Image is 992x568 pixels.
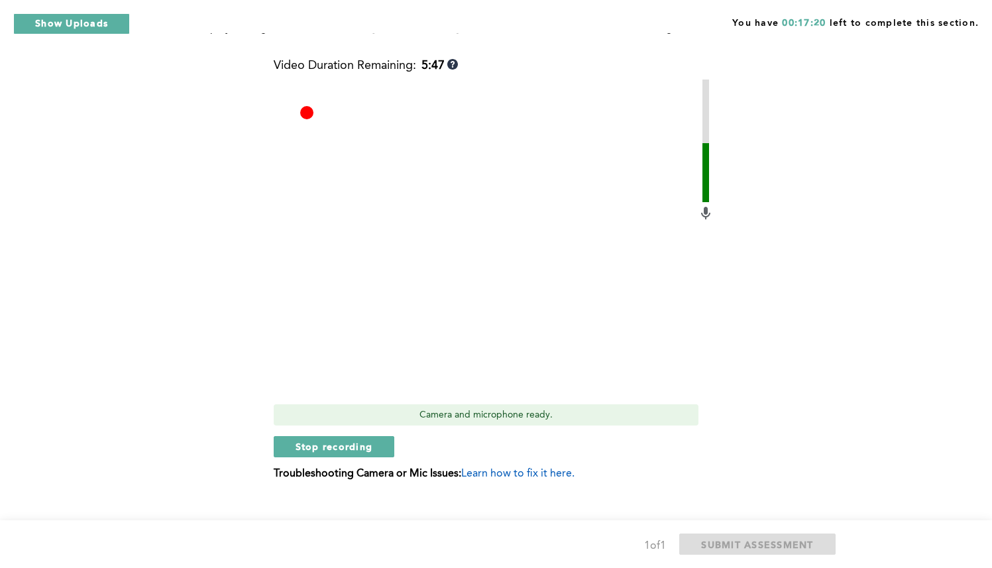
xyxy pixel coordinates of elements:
[461,469,575,479] span: Learn how to fix it here.
[274,469,461,479] b: Troubleshooting Camera or Mic Issues:
[274,436,395,457] button: Stop recording
[13,13,130,34] button: Show Uploads
[679,534,835,555] button: SUBMIT ASSESSMENT
[782,19,826,28] span: 00:17:20
[296,440,373,453] span: Stop recording
[732,13,979,30] span: You have left to complete this section.
[421,59,445,73] b: 5:47
[274,404,698,426] div: Camera and microphone ready.
[274,59,458,73] div: Video Duration Remaining:
[701,538,813,551] span: SUBMIT ASSESSMENT
[644,537,666,555] div: 1 of 1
